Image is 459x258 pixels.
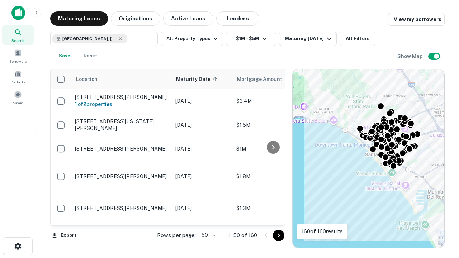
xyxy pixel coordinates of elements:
div: 0 0 [293,69,444,248]
button: Active Loans [163,11,213,26]
p: $1.3M [236,204,308,212]
th: Mortgage Amount [233,69,312,89]
p: $1M [236,145,308,153]
h6: Show Map [397,52,424,60]
p: [STREET_ADDRESS][PERSON_NAME] [75,94,168,100]
button: $1M - $5M [226,32,276,46]
h6: 1 of 2 properties [75,100,168,108]
button: Go to next page [273,230,284,241]
th: Maturity Date [172,69,233,89]
span: Saved [13,100,23,106]
th: Location [71,69,172,89]
button: Lenders [216,11,259,26]
a: Borrowers [2,46,34,66]
button: Export [50,230,78,241]
p: [STREET_ADDRESS][PERSON_NAME] [75,145,168,152]
p: Rows per page: [157,231,196,240]
p: 1–50 of 160 [228,231,257,240]
span: [GEOGRAPHIC_DATA], [GEOGRAPHIC_DATA], [GEOGRAPHIC_DATA] [62,35,116,42]
div: 50 [199,230,217,240]
button: All Filters [340,32,375,46]
p: [DATE] [175,121,229,129]
a: Saved [2,88,34,107]
span: Maturity Date [176,75,220,83]
span: Mortgage Amount [237,75,292,83]
p: [STREET_ADDRESS][PERSON_NAME] [75,205,168,211]
div: Maturing [DATE] [285,34,333,43]
span: Borrowers [9,58,27,64]
button: Maturing Loans [50,11,108,26]
button: Save your search to get updates of matches that match your search criteria. [53,49,76,63]
a: Contacts [2,67,34,86]
p: [DATE] [175,172,229,180]
span: Location [76,75,98,83]
button: All Property Types [161,32,223,46]
button: Maturing [DATE] [279,32,337,46]
p: [DATE] [175,145,229,153]
img: capitalize-icon.png [11,6,25,20]
button: Reset [79,49,102,63]
iframe: Chat Widget [423,201,459,235]
p: [DATE] [175,97,229,105]
span: Contacts [11,79,25,85]
p: $1.5M [236,121,308,129]
button: Originations [111,11,160,26]
span: Search [11,38,24,43]
p: $3.4M [236,97,308,105]
a: View my borrowers [388,13,445,26]
p: [STREET_ADDRESS][US_STATE][PERSON_NAME] [75,118,168,131]
p: $1.8M [236,172,308,180]
p: 160 of 160 results [302,227,343,236]
p: [DATE] [175,204,229,212]
p: [STREET_ADDRESS][PERSON_NAME] [75,173,168,180]
a: Search [2,25,34,45]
